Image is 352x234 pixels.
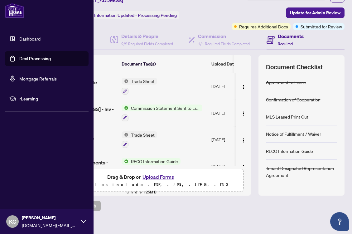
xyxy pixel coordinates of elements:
[19,36,41,41] a: Dashboard
[122,158,193,175] button: Status IconRECO Information Guide
[266,130,321,137] div: Notice of Fulfillment / Waiver
[239,81,248,91] button: Logo
[77,11,179,19] div: Status:
[266,148,313,154] div: RECO Information Guide
[239,23,288,30] span: Requires Additional Docs
[19,95,84,102] span: rLearning
[241,111,246,116] img: Logo
[241,85,246,90] img: Logo
[266,79,306,86] div: Agreement to Lease
[209,126,251,153] td: [DATE]
[278,41,293,46] span: Required
[128,158,181,165] span: RECO Information Guide
[239,134,248,144] button: Logo
[119,55,209,73] th: Document Tag(s)
[209,73,251,100] td: [DATE]
[241,164,246,169] img: Logo
[40,169,243,200] span: Drag & Drop orUpload FormsSupported files include .PDF, .JPG, .JPEG, .PNG under25MB
[122,131,157,148] button: Status IconTrade Sheet
[211,61,236,67] span: Upload Date
[241,138,246,143] img: Logo
[266,165,337,178] div: Tenant Designated Representation Agreement
[122,105,202,121] button: Status IconCommission Statement Sent to Listing Brokerage
[209,153,251,180] td: [DATE]
[122,78,157,95] button: Status IconTrade Sheet
[239,108,248,118] button: Logo
[330,212,349,231] button: Open asap
[266,63,323,71] span: Document Checklist
[22,222,78,229] span: [DOMAIN_NAME][EMAIL_ADDRESS][DOMAIN_NAME]
[19,56,51,61] a: Deal Processing
[107,173,176,181] span: Drag & Drop or
[122,105,128,111] img: Status Icon
[122,78,128,85] img: Status Icon
[290,8,340,18] span: Update for Admin Review
[286,7,345,18] button: Update for Admin Review
[209,100,251,126] td: [DATE]
[266,96,321,103] div: Confirmation of Cooperation
[121,41,173,46] span: 2/2 Required Fields Completed
[44,181,239,196] p: Supported files include .PDF, .JPG, .JPEG, .PNG under 25 MB
[141,173,176,181] button: Upload Forms
[209,55,251,73] th: Upload Date
[19,76,57,81] a: Mortgage Referrals
[239,161,248,171] button: Logo
[128,131,157,138] span: Trade Sheet
[5,3,24,18] img: logo
[301,23,342,30] span: Submitted for Review
[266,113,308,120] div: MLS Leased Print Out
[121,32,173,40] h4: Details & People
[198,41,250,46] span: 1/1 Required Fields Completed
[122,158,128,165] img: Status Icon
[128,105,202,111] span: Commission Statement Sent to Listing Brokerage
[198,32,250,40] h4: Commission
[9,217,16,226] span: KC
[22,214,78,221] span: [PERSON_NAME]
[94,12,177,18] span: Information Updated - Processing Pending
[278,32,304,40] h4: Documents
[128,78,157,85] span: Trade Sheet
[122,131,128,138] img: Status Icon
